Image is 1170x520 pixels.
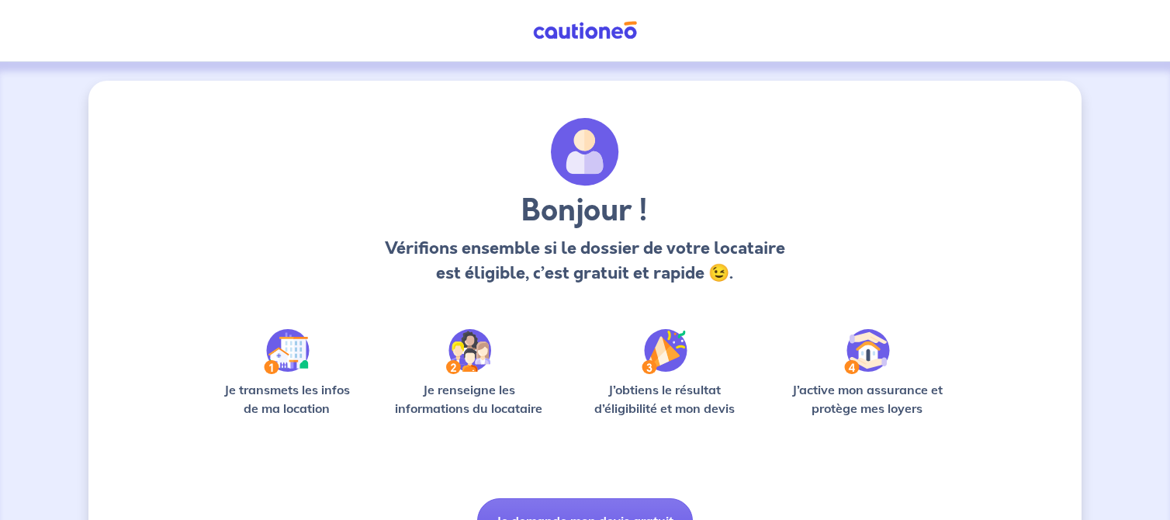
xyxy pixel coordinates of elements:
[386,380,552,418] p: Je renseigne les informations du locataire
[844,329,890,374] img: /static/bfff1cf634d835d9112899e6a3df1a5d/Step-4.svg
[446,329,491,374] img: /static/c0a346edaed446bb123850d2d04ad552/Step-2.svg
[380,236,789,286] p: Vérifions ensemble si le dossier de votre locataire est éligible, c’est gratuit et rapide 😉.
[264,329,310,374] img: /static/90a569abe86eec82015bcaae536bd8e6/Step-1.svg
[380,192,789,230] h3: Bonjour !
[577,380,753,418] p: J’obtiens le résultat d’éligibilité et mon devis
[213,380,361,418] p: Je transmets les infos de ma location
[551,118,619,186] img: archivate
[642,329,687,374] img: /static/f3e743aab9439237c3e2196e4328bba9/Step-3.svg
[527,21,643,40] img: Cautioneo
[777,380,957,418] p: J’active mon assurance et protège mes loyers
